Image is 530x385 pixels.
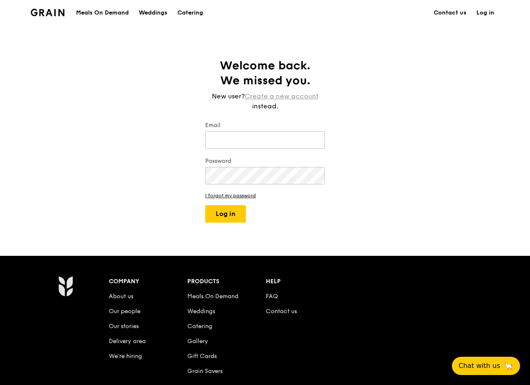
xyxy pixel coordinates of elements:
[187,293,238,300] a: Meals On Demand
[187,368,223,375] a: Grain Savers
[266,293,278,300] a: FAQ
[187,308,215,315] a: Weddings
[266,276,344,287] div: Help
[245,91,319,101] a: Create a new account
[187,353,217,360] a: Gift Cards
[429,0,471,25] a: Contact us
[177,0,203,25] div: Catering
[134,0,172,25] a: Weddings
[459,361,500,371] span: Chat with us
[109,293,133,300] a: About us
[109,308,140,315] a: Our people
[205,193,325,199] a: I forgot my password
[109,323,139,330] a: Our stories
[58,276,73,297] img: Grain
[187,338,208,345] a: Gallery
[139,0,167,25] div: Weddings
[187,323,212,330] a: Catering
[212,92,245,100] span: New user?
[205,157,325,165] label: Password
[31,9,64,16] img: Grain
[172,0,208,25] a: Catering
[503,361,513,371] span: 🦙
[452,357,520,375] button: Chat with us🦙
[252,102,278,110] span: instead.
[205,205,246,223] button: Log in
[76,0,129,25] div: Meals On Demand
[266,308,297,315] a: Contact us
[109,338,146,345] a: Delivery area
[187,276,266,287] div: Products
[471,0,499,25] a: Log in
[109,353,142,360] a: We’re hiring
[205,121,325,130] label: Email
[205,58,325,88] h1: Welcome back. We missed you.
[109,276,187,287] div: Company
